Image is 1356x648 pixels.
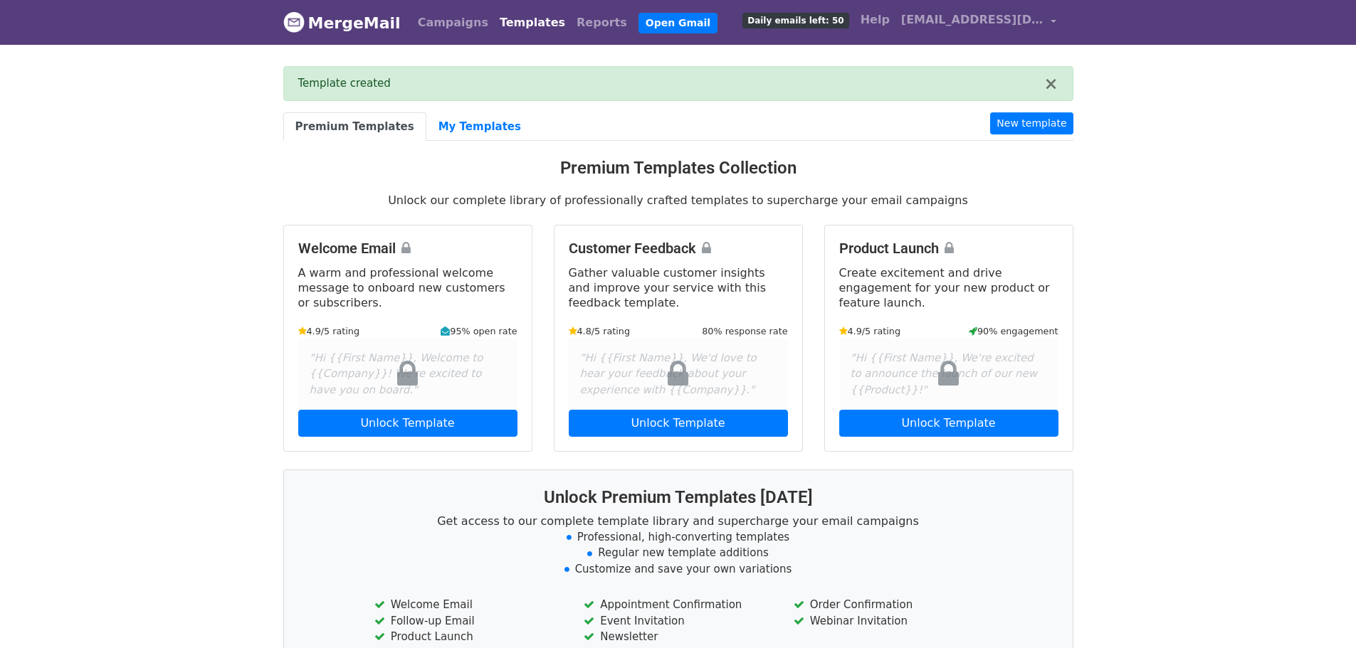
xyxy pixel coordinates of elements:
[1044,75,1058,92] button: ×
[584,597,772,613] li: Appointment Confirmation
[374,613,562,630] li: Follow-up Email
[426,112,533,142] a: My Templates
[301,545,1056,561] li: Regular new template additions
[441,324,517,338] small: 95% open rate
[839,324,901,338] small: 4.9/5 rating
[301,487,1056,508] h3: Unlock Premium Templates [DATE]
[990,112,1073,134] a: New template
[638,13,718,33] a: Open Gmail
[569,339,788,410] div: "Hi {{First Name}}, We'd love to hear your feedback about your experience with {{Company}}."
[298,339,517,410] div: "Hi {{First Name}}, Welcome to {{Company}}! We're excited to have you on board."
[839,265,1058,310] p: Create excitement and drive engagement for your new product or feature launch.
[298,240,517,257] h4: Welcome Email
[374,597,562,613] li: Welcome Email
[494,9,571,37] a: Templates
[283,158,1073,179] h3: Premium Templates Collection
[283,112,426,142] a: Premium Templates
[301,514,1056,529] p: Get access to our complete template library and supercharge your email campaigns
[283,8,401,38] a: MergeMail
[301,529,1056,546] li: Professional, high-converting templates
[412,9,494,37] a: Campaigns
[374,629,562,645] li: Product Launch
[794,597,982,613] li: Order Confirmation
[298,324,360,338] small: 4.9/5 rating
[298,75,1044,92] div: Template created
[702,324,787,338] small: 80% response rate
[298,410,517,437] a: Unlock Template
[569,324,631,338] small: 4.8/5 rating
[969,324,1058,338] small: 90% engagement
[855,6,895,34] a: Help
[737,6,854,34] a: Daily emails left: 50
[839,410,1058,437] a: Unlock Template
[584,629,772,645] li: Newsletter
[301,561,1056,578] li: Customize and save your own variations
[298,265,517,310] p: A warm and professional welcome message to onboard new customers or subscribers.
[901,11,1044,28] span: [EMAIL_ADDRESS][DOMAIN_NAME]
[895,6,1062,39] a: [EMAIL_ADDRESS][DOMAIN_NAME]
[742,13,848,28] span: Daily emails left: 50
[569,265,788,310] p: Gather valuable customer insights and improve your service with this feedback template.
[283,11,305,33] img: MergeMail logo
[839,339,1058,410] div: "Hi {{First Name}}, We're excited to announce the launch of our new {{Product}}!"
[839,240,1058,257] h4: Product Launch
[569,410,788,437] a: Unlock Template
[794,613,982,630] li: Webinar Invitation
[283,193,1073,208] p: Unlock our complete library of professionally crafted templates to supercharge your email campaigns
[571,9,633,37] a: Reports
[584,613,772,630] li: Event Invitation
[569,240,788,257] h4: Customer Feedback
